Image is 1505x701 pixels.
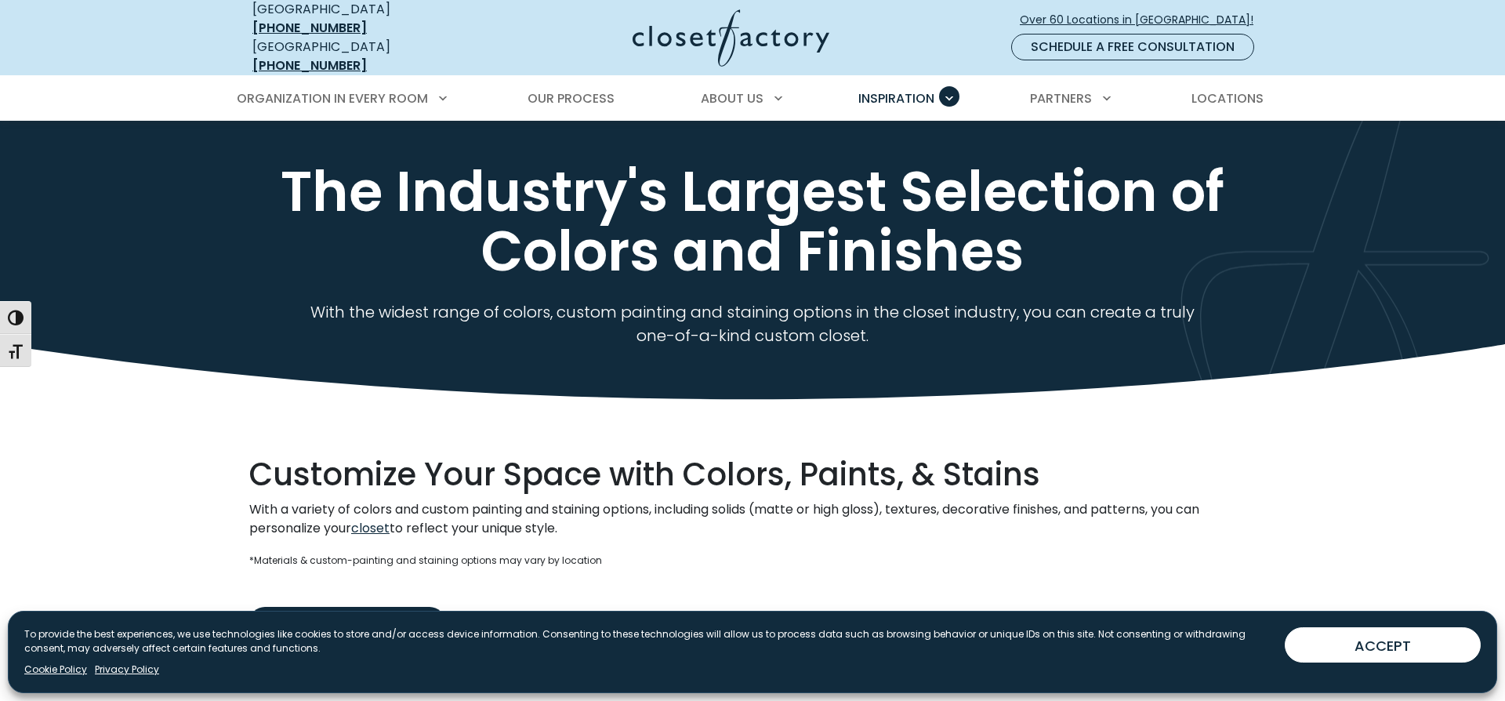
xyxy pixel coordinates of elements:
button: ACCEPT [1285,627,1481,663]
span: *Materials & custom-painting and staining options may vary by location [249,554,602,567]
a: [PHONE_NUMBER] [252,56,367,74]
h5: Customize Your Space with Colors, Paints, & Stains [249,455,1256,494]
a: closet [351,519,390,537]
span: Organization in Every Room [237,89,428,107]
p: With a variety of colors and custom painting and staining options, including solids (matte or hig... [249,500,1256,538]
span: About Us [701,89,763,107]
div: [GEOGRAPHIC_DATA] [252,38,480,75]
nav: Primary Menu [226,77,1279,121]
a: Over 60 Locations in [GEOGRAPHIC_DATA]! [1019,6,1267,34]
span: Inspiration [858,89,934,107]
span: Our Process [528,89,615,107]
a: Schedule a Free Consultation [1011,34,1254,60]
p: To provide the best experiences, we use technologies like cookies to store and/or access device i... [24,627,1272,656]
span: Locations [1191,89,1264,107]
h1: The Industry's Largest Selection of Colors and Finishes [249,162,1256,281]
img: Closet Factory Logo [633,9,829,67]
a: Cookie Policy [24,663,87,677]
span: With the widest range of colors, custom painting and staining options in the closet industry, you... [310,301,1195,347]
span: Over 60 Locations in [GEOGRAPHIC_DATA]! [1020,12,1266,28]
a: Privacy Policy [95,663,159,677]
h3: Melamine [249,607,445,673]
span: Partners [1030,89,1092,107]
a: [PHONE_NUMBER] [252,19,367,37]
